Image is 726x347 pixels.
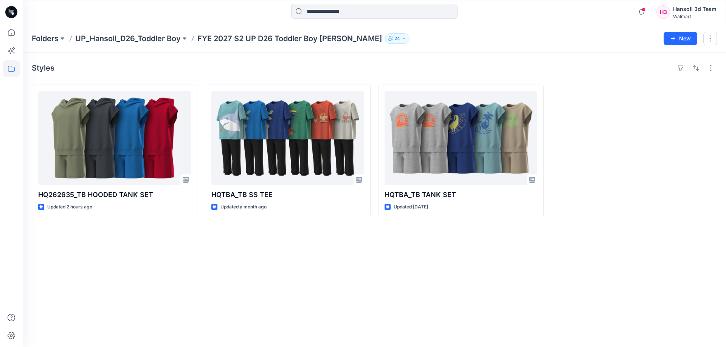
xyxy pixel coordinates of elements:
[211,190,364,200] p: HQTBA_TB SS TEE
[385,33,410,44] button: 24
[38,91,191,185] a: HQ262635_TB HOODED TANK SET
[211,91,364,185] a: HQTBA_TB SS TEE
[75,33,181,44] a: UP_Hansoll_D26_Toddler Boy
[385,91,537,185] a: HQTBA_TB TANK SET
[32,33,59,44] a: Folders
[47,203,92,211] p: Updated 2 hours ago
[664,32,697,45] button: New
[220,203,267,211] p: Updated a month ago
[394,34,400,43] p: 24
[394,203,428,211] p: Updated [DATE]
[673,14,717,19] div: Walmart
[32,63,54,72] h4: Styles
[385,190,537,200] p: HQTBA_TB TANK SET
[38,190,191,200] p: HQ262635_TB HOODED TANK SET
[673,5,717,14] div: Hansoll 3d Team
[197,33,382,44] p: FYE 2027 S2 UP D26 Toddler Boy [PERSON_NAME]
[656,5,670,19] div: H3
